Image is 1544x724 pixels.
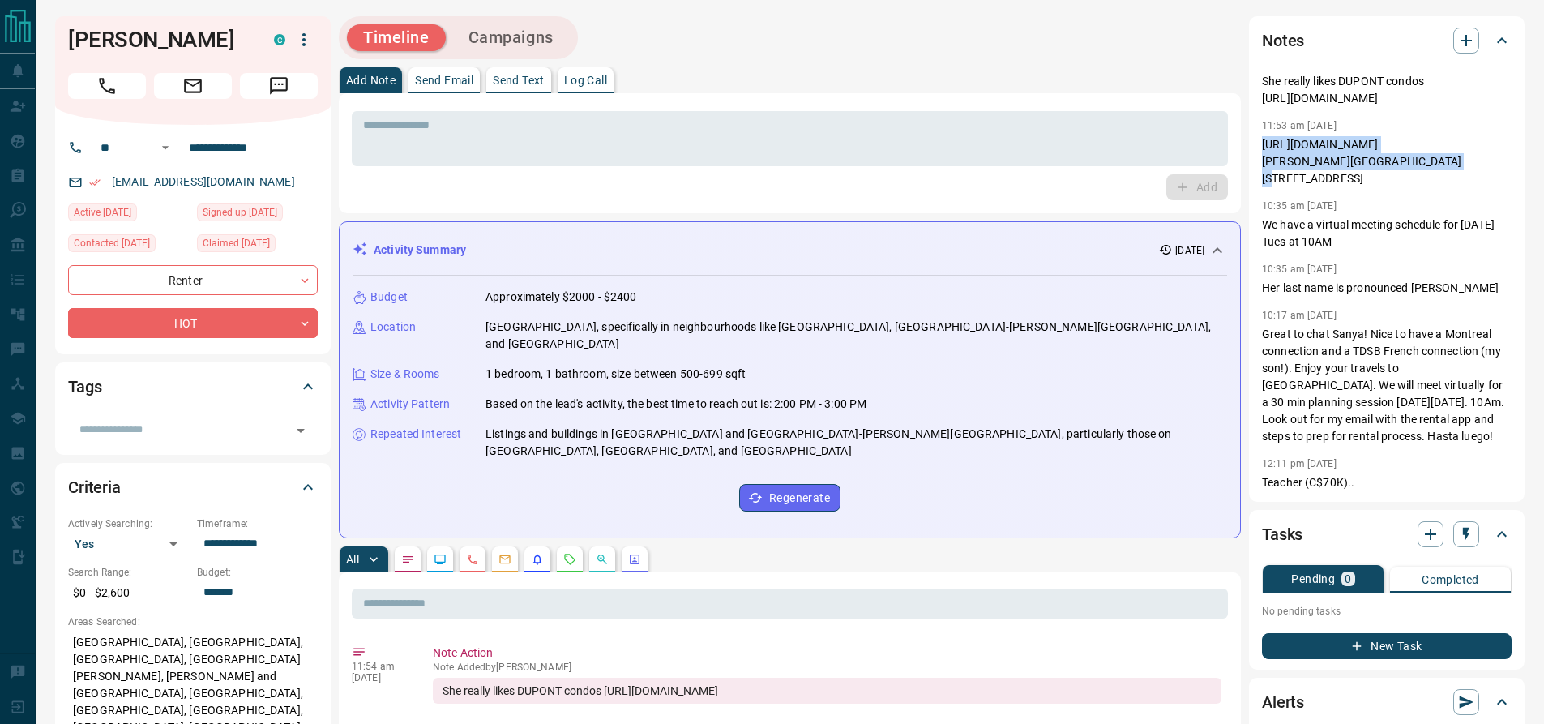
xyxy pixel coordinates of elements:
[156,138,175,157] button: Open
[1345,573,1351,585] p: 0
[68,27,250,53] h1: [PERSON_NAME]
[353,235,1227,265] div: Activity Summary[DATE]
[1262,521,1302,547] h2: Tasks
[74,204,131,221] span: Active [DATE]
[68,374,101,400] h2: Tags
[370,396,450,413] p: Activity Pattern
[485,366,746,383] p: 1 bedroom, 1 bathroom, size between 500-699 sqft
[1262,73,1512,107] p: She really likes DUPONT condos [URL][DOMAIN_NAME]
[68,474,121,500] h2: Criteria
[289,419,312,442] button: Open
[346,554,359,565] p: All
[68,565,189,580] p: Search Range:
[628,553,641,566] svg: Agent Actions
[1262,200,1337,212] p: 10:35 am [DATE]
[197,516,318,531] p: Timeframe:
[1262,120,1337,131] p: 11:53 am [DATE]
[347,24,446,51] button: Timeline
[68,468,318,507] div: Criteria
[1262,633,1512,659] button: New Task
[1175,243,1204,258] p: [DATE]
[240,73,318,99] span: Message
[197,203,318,226] div: Sat Jun 18 2022
[197,234,318,257] div: Tue Jul 29 2025
[433,645,1221,662] p: Note Action
[370,319,416,336] p: Location
[1262,136,1512,187] p: [URL][DOMAIN_NAME] [PERSON_NAME][GEOGRAPHIC_DATA][STREET_ADDRESS]
[485,426,1227,460] p: Listings and buildings in [GEOGRAPHIC_DATA] and [GEOGRAPHIC_DATA]-[PERSON_NAME][GEOGRAPHIC_DATA],...
[68,367,318,406] div: Tags
[1262,21,1512,60] div: Notes
[415,75,473,86] p: Send Email
[68,265,318,295] div: Renter
[493,75,545,86] p: Send Text
[274,34,285,45] div: condos.ca
[1262,326,1512,445] p: Great to chat Sanya! Nice to have a Montreal connection and a TDSB French connection (my son!). E...
[68,308,318,338] div: HOT
[1262,683,1512,722] div: Alerts
[1422,574,1479,585] p: Completed
[1262,216,1512,251] p: We have a virtual meeting schedule for [DATE] Tues at 10AM
[434,553,447,566] svg: Lead Browsing Activity
[563,553,576,566] svg: Requests
[154,73,232,99] span: Email
[68,203,189,226] div: Mon Jul 28 2025
[596,553,609,566] svg: Opportunities
[68,516,189,531] p: Actively Searching:
[89,177,101,188] svg: Email Verified
[1262,458,1337,469] p: 12:11 pm [DATE]
[498,553,511,566] svg: Emails
[1262,263,1337,275] p: 10:35 am [DATE]
[197,565,318,580] p: Budget:
[370,426,461,443] p: Repeated Interest
[203,235,270,251] span: Claimed [DATE]
[1262,310,1337,321] p: 10:17 am [DATE]
[74,235,150,251] span: Contacted [DATE]
[68,580,189,606] p: $0 - $2,600
[452,24,570,51] button: Campaigns
[352,661,408,672] p: 11:54 am
[203,204,277,221] span: Signed up [DATE]
[466,553,479,566] svg: Calls
[485,396,866,413] p: Based on the lead's activity, the best time to reach out is: 2:00 PM - 3:00 PM
[346,75,396,86] p: Add Note
[564,75,607,86] p: Log Call
[374,242,466,259] p: Activity Summary
[68,615,318,629] p: Areas Searched:
[1262,280,1512,297] p: Her last name is pronounced [PERSON_NAME]
[531,553,544,566] svg: Listing Alerts
[433,662,1221,673] p: Note Added by [PERSON_NAME]
[370,289,408,306] p: Budget
[401,553,414,566] svg: Notes
[1262,28,1304,54] h2: Notes
[1262,515,1512,554] div: Tasks
[1262,689,1304,715] h2: Alerts
[485,319,1227,353] p: [GEOGRAPHIC_DATA], specifically in neighbourhoods like [GEOGRAPHIC_DATA], [GEOGRAPHIC_DATA]-[PERS...
[1262,474,1512,491] p: Teacher (C$70K)..
[485,289,637,306] p: Approximately $2000 - $2400
[370,366,440,383] p: Size & Rooms
[68,73,146,99] span: Call
[112,175,295,188] a: [EMAIL_ADDRESS][DOMAIN_NAME]
[68,531,189,557] div: Yes
[433,678,1221,704] div: She really likes DUPONT condos [URL][DOMAIN_NAME]
[1291,573,1335,585] p: Pending
[1262,599,1512,623] p: No pending tasks
[739,484,840,512] button: Regenerate
[352,672,408,683] p: [DATE]
[68,234,189,257] div: Wed Jul 30 2025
